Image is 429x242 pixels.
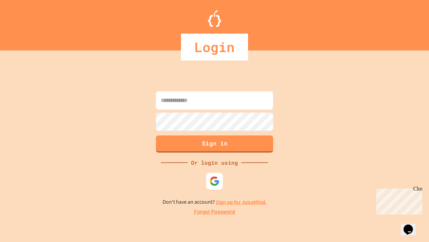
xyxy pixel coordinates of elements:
button: Sign in [156,135,273,153]
a: Forgot Password [194,208,235,216]
a: Sign up for JuiceMind. [216,199,267,206]
div: Chat with us now!Close [3,3,46,43]
div: Login [181,34,248,61]
img: google-icon.svg [209,176,220,186]
iframe: chat widget [373,186,422,214]
iframe: chat widget [401,215,422,235]
div: Or login using [188,159,241,167]
img: Logo.svg [208,10,221,27]
p: Don't have an account? [163,198,267,206]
